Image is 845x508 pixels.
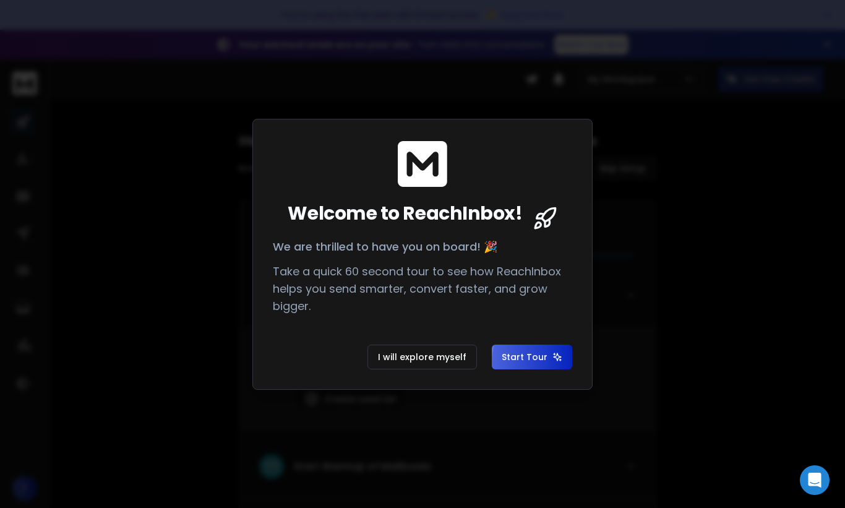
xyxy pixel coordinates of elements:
[800,465,830,495] div: Open Intercom Messenger
[273,238,572,256] p: We are thrilled to have you on board! 🎉
[273,263,572,315] p: Take a quick 60 second tour to see how ReachInbox helps you send smarter, convert faster, and gro...
[367,345,477,369] button: I will explore myself
[502,351,562,363] span: Start Tour
[492,345,572,369] button: Start Tour
[288,202,522,225] span: Welcome to ReachInbox!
